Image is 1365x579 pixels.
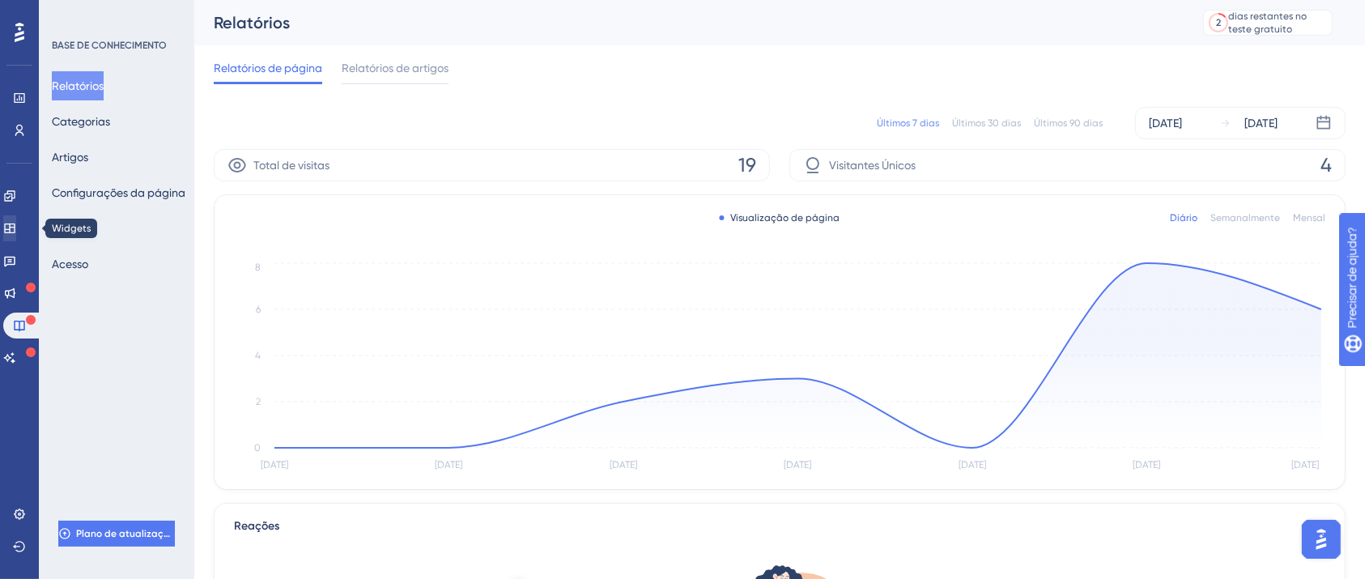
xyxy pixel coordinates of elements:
[256,304,261,315] tspan: 6
[1297,515,1346,564] iframe: Iniciador do Assistente de IA do UserGuiding
[256,396,261,407] tspan: 2
[52,40,167,51] font: BASE DE CONHECIMENTO
[253,159,330,172] font: Total de visitas
[1291,460,1319,471] tspan: [DATE]
[255,350,261,361] tspan: 4
[738,154,756,177] font: 19
[1210,212,1280,224] font: Semanalmente
[52,178,185,207] button: Configurações da página
[1293,212,1325,224] font: Mensal
[214,13,290,32] font: Relatórios
[38,7,139,19] font: Precisar de ajuda?
[1170,212,1197,224] font: Diário
[214,62,322,75] font: Relatórios de página
[254,442,261,453] tspan: 0
[1228,11,1307,35] font: dias restantes no teste gratuito
[52,151,88,164] font: Artigos
[255,262,261,273] tspan: 8
[829,159,916,172] font: Visitantes Únicos
[342,62,449,75] font: Relatórios de artigos
[261,460,288,471] tspan: [DATE]
[58,521,175,547] button: Plano de atualização
[1320,154,1332,177] font: 4
[436,460,463,471] tspan: [DATE]
[952,117,1021,129] font: Últimos 30 dias
[52,107,110,136] button: Categorias
[52,79,104,92] font: Relatórios
[52,186,185,199] font: Configurações da página
[76,528,176,539] font: Plano de atualização
[52,222,94,235] font: Domínio
[785,460,812,471] tspan: [DATE]
[52,214,94,243] button: Domínio
[1034,117,1103,129] font: Últimos 90 dias
[959,460,986,471] tspan: [DATE]
[52,143,88,172] button: Artigos
[1244,117,1278,130] font: [DATE]
[1133,460,1161,471] tspan: [DATE]
[731,212,840,224] font: Visualização de página
[1149,117,1182,130] font: [DATE]
[52,71,104,100] button: Relatórios
[52,115,110,128] font: Categorias
[877,117,939,129] font: Últimos 7 dias
[234,519,279,533] font: Reações
[1216,17,1221,28] font: 2
[52,258,88,270] font: Acesso
[52,249,88,279] button: Acesso
[610,460,637,471] tspan: [DATE]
